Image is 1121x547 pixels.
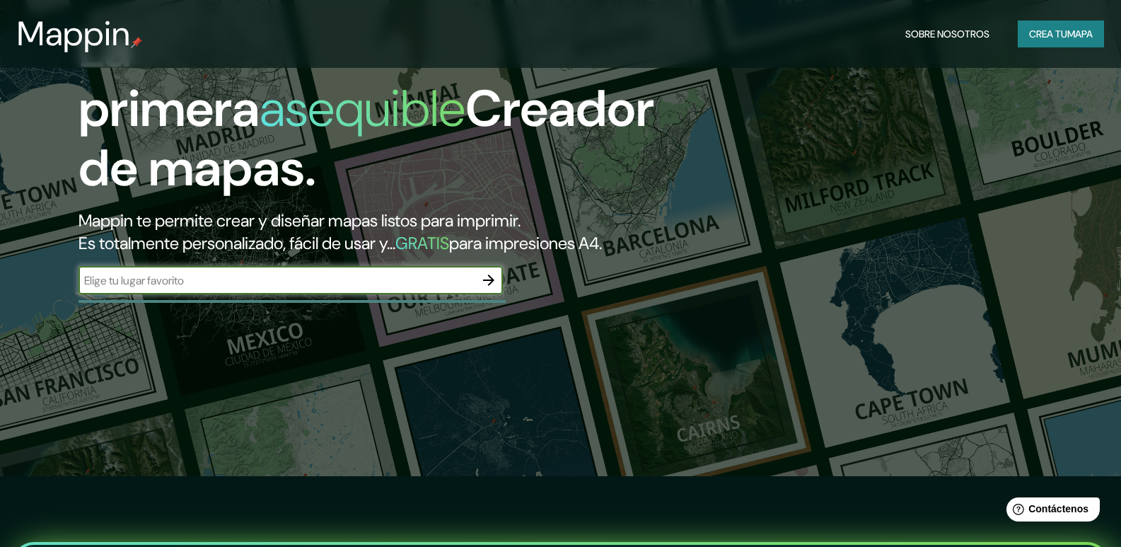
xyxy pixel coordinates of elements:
button: Crea tumapa [1018,21,1104,47]
font: Crea tu [1029,28,1067,40]
font: para impresiones A4. [449,232,602,254]
font: Mappin [17,11,131,56]
font: GRATIS [395,232,449,254]
button: Sobre nosotros [900,21,995,47]
font: Es totalmente personalizado, fácil de usar y... [79,232,395,254]
font: Sobre nosotros [905,28,989,40]
font: Mappin te permite crear y diseñar mapas listos para imprimir. [79,209,521,231]
iframe: Lanzador de widgets de ayuda [995,492,1105,531]
font: Creador de mapas. [79,76,654,201]
font: mapa [1067,28,1093,40]
font: La primera [79,16,260,142]
font: asequible [260,76,465,142]
input: Elige tu lugar favorito [79,272,475,289]
img: pin de mapeo [131,37,142,48]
